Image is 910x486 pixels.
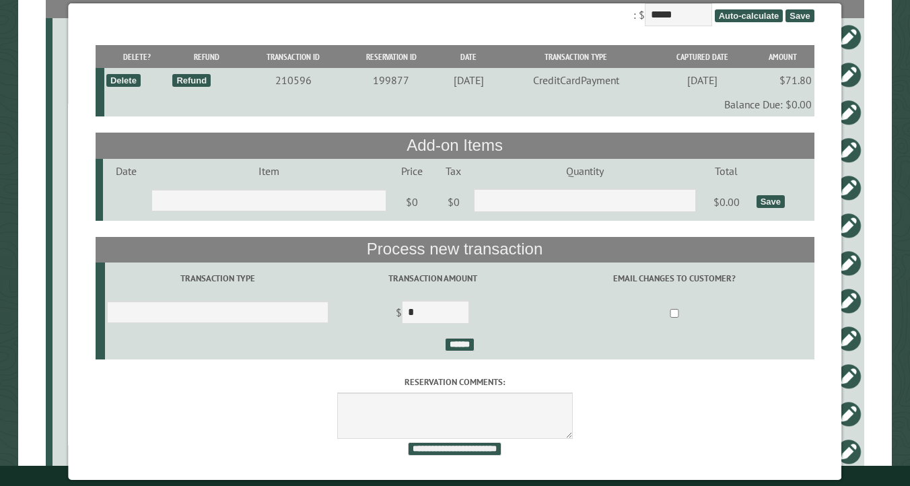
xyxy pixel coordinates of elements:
[332,272,533,285] label: Transaction Amount
[96,237,814,263] th: Process new transaction
[752,45,814,69] th: Amount
[435,159,472,183] td: Tax
[388,183,435,221] td: $0
[330,295,535,333] td: $
[344,45,440,69] th: Reservation ID
[757,195,785,208] div: Save
[654,45,751,69] th: Captured Date
[58,370,100,383] div: 25
[58,143,100,157] div: 20
[472,159,699,183] td: Quantity
[107,272,328,285] label: Transaction Type
[752,68,814,92] td: $71.80
[379,471,531,480] small: © Campground Commander LLC. All rights reserved.
[171,45,244,69] th: Refund
[104,92,814,116] td: Balance Due: $0.00
[786,9,814,22] span: Save
[654,68,751,92] td: [DATE]
[699,159,755,183] td: Total
[344,68,440,92] td: 199877
[244,45,344,69] th: Transaction ID
[96,133,814,158] th: Add-on Items
[388,159,435,183] td: Price
[104,45,171,69] th: Delete?
[440,68,499,92] td: [DATE]
[58,181,100,195] div: 8
[440,45,499,69] th: Date
[435,183,472,221] td: $0
[715,9,783,22] span: Auto-calculate
[106,74,141,87] div: Delete
[499,45,654,69] th: Transaction Type
[149,159,388,183] td: Item
[58,30,100,44] div: 3
[173,74,211,87] div: Refund
[58,407,100,421] div: 8
[58,106,100,119] div: 18
[58,219,100,232] div: 11
[58,68,100,81] div: 9
[58,294,100,308] div: 22
[96,376,814,388] label: Reservation comments:
[104,159,149,183] td: Date
[499,68,654,92] td: CreditCardPayment
[58,445,100,458] div: 11
[538,272,812,285] label: Email changes to customer?
[699,183,755,221] td: $0.00
[58,332,100,345] div: 24
[58,256,100,270] div: 20
[244,68,344,92] td: 210596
